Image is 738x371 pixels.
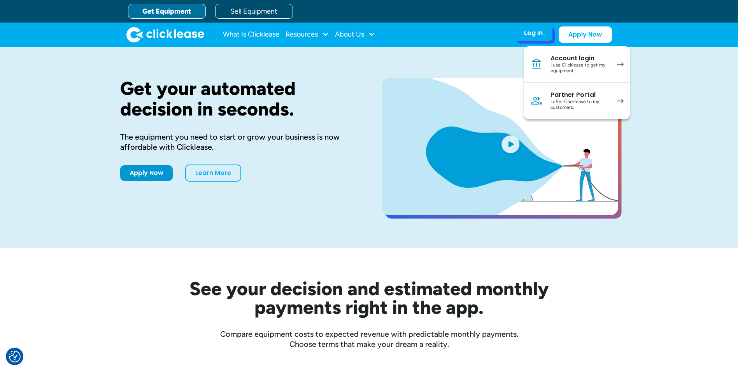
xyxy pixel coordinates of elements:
div: Compare equipment costs to expected revenue with predictable monthly payments. Choose terms that ... [120,329,618,349]
img: Bank icon [530,58,543,70]
a: home [126,27,204,42]
div: Log In [524,29,543,37]
a: Apply Now [559,26,612,43]
nav: Log In [524,46,630,119]
div: I offer Clicklease to my customers. [550,99,609,111]
a: Sell Equipment [215,4,293,19]
div: The equipment you need to start or grow your business is now affordable with Clicklease. [120,132,357,152]
a: What Is Clicklease [223,27,279,42]
img: arrow [617,99,624,103]
h2: See your decision and estimated monthly payments right in the app. [151,279,587,317]
img: arrow [617,62,624,66]
div: Account login [550,54,609,62]
a: open lightbox [382,78,618,215]
div: Resources [286,27,329,42]
a: Learn More [185,164,241,182]
div: Partner Portal [550,91,609,99]
div: I use Clicklease to get my equipment [550,62,609,74]
a: Account loginI use Clicklease to get my equipment [524,46,630,83]
img: Blue play button logo on a light blue circular background [500,133,521,155]
img: Revisit consent button [9,351,21,362]
img: Clicklease logo [126,27,204,42]
a: Apply Now [120,165,173,181]
a: Partner PortalI offer Clicklease to my customers. [524,83,630,119]
h1: Get your automated decision in seconds. [120,78,357,119]
div: About Us [335,27,375,42]
img: Person icon [530,94,543,107]
a: Get Equipment [128,4,206,19]
button: Consent Preferences [9,351,21,362]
